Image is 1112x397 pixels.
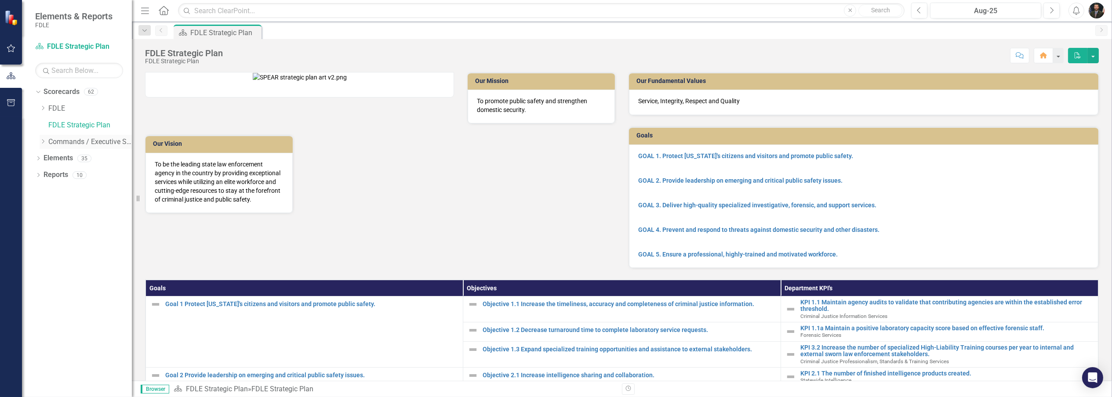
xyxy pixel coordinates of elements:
[800,299,1094,313] a: KPI 1.1 Maintain agency audits to validate that contributing agencies are within the established ...
[44,87,80,97] a: Scorecards
[636,78,1094,84] h3: Our Fundamental Values
[150,370,161,381] img: Not Defined
[785,372,796,382] img: Not Defined
[84,88,98,96] div: 62
[150,299,161,310] img: Not Defined
[155,160,283,204] p: To be the leading state law enforcement agency in the country by providing exceptional services w...
[468,344,478,355] img: Not Defined
[800,313,887,319] span: Criminal Justice Information Services
[1082,367,1103,388] div: Open Intercom Messenger
[468,325,478,336] img: Not Defined
[190,27,259,38] div: FDLE Strategic Plan
[871,7,890,14] span: Search
[800,358,949,365] span: Criminal Justice Professionalism, Standards & Training Services
[800,332,841,338] span: Forensic Services
[468,370,478,381] img: Not Defined
[141,385,169,393] span: Browser
[800,325,1094,332] a: KPI 1.1a Maintain a positive laboratory capacity score based on effective forensic staff.
[44,170,68,180] a: Reports
[145,48,223,58] div: FDLE Strategic Plan
[930,3,1041,18] button: Aug-25
[483,346,776,353] a: Objective 1.3 Expand specialized training opportunities and assistance to external stakeholders.
[35,22,113,29] small: FDLE
[477,97,606,114] p: To promote public safety and strengthen domestic security.
[638,251,838,258] a: GOAL 5. Ensure a professional, highly-trained and motivated workforce.
[48,120,132,130] a: FDLE Strategic Plan
[48,137,132,147] a: Commands / Executive Support Branch
[785,349,796,360] img: Not Defined
[253,73,347,82] img: SPEAR strategic plan art v2.png
[77,155,91,162] div: 35
[153,141,288,147] h3: Our Vision
[638,177,843,184] a: GOAL 2. Provide leadership on emerging and critical public safety issues.
[35,42,123,52] a: FDLE Strategic Plan
[638,152,853,159] a: GOAL 1. Protect [US_STATE]'s citizens and visitors and promote public safety.
[858,4,902,17] button: Search
[73,171,87,179] div: 10
[483,301,776,307] a: Objective 1.1 Increase the timeliness, accuracy and completeness of criminal justice information.
[483,327,776,333] a: Objective 1.2 Decrease turnaround time to complete laboratory service requests.
[638,226,879,233] a: GOAL 4. Prevent and respond to threats against domestic security and other disasters.
[4,10,20,25] img: ClearPoint Strategy
[785,304,796,314] img: Not Defined
[636,132,1094,139] h3: Goals
[800,344,1094,358] a: KPI 3.2 Increase the number of specialized High-Liability Training courses per year to internal a...
[933,6,1038,16] div: Aug-25
[638,202,876,209] a: GOAL 3. Deliver high-quality specialized investigative, forensic, and support services.
[475,78,611,84] h3: Our Mission
[638,97,1089,105] p: Service, Integrity, Respect and Quality
[35,11,113,22] span: Elements & Reports
[800,370,1094,377] a: KPI 2.1 The number of finished intelligence products created.
[483,372,776,379] a: Objective 2.1 Increase intelligence sharing and collaboration.
[1089,3,1105,18] img: John McClellan
[145,58,223,65] div: FDLE Strategic Plan
[800,377,851,383] span: Statewide Intelligence
[48,104,132,114] a: FDLE
[165,301,458,307] a: Goal 1 Protect [US_STATE]'s citizens and visitors and promote public safety.
[35,63,123,78] input: Search Below...
[174,384,615,394] div: »
[165,372,458,379] a: Goal 2 Provide leadership on emerging and critical public safety issues.
[178,3,905,18] input: Search ClearPoint...
[251,385,313,393] div: FDLE Strategic Plan
[785,326,796,337] img: Not Defined
[44,153,73,163] a: Elements
[468,299,478,310] img: Not Defined
[186,385,248,393] a: FDLE Strategic Plan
